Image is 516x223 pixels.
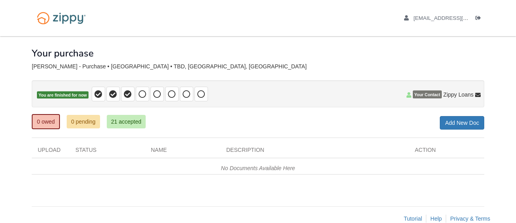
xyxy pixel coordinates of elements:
div: [PERSON_NAME] - Purchase • [GEOGRAPHIC_DATA] • TBD, [GEOGRAPHIC_DATA], [GEOGRAPHIC_DATA] [32,63,484,70]
a: Tutorial [404,215,422,222]
span: Zippy Loans [443,91,474,99]
h1: Your purchase [32,48,94,58]
span: You are finished for now [37,91,89,99]
img: Logo [32,8,91,28]
a: 0 pending [67,115,100,128]
div: Description [220,146,409,158]
a: 21 accepted [107,115,146,128]
span: Your Contact [413,91,442,99]
a: Privacy & Terms [450,215,490,222]
div: Upload [32,146,69,158]
em: No Documents Available Here [221,165,295,171]
a: Log out [476,15,484,23]
div: Status [69,146,145,158]
a: Add New Doc [440,116,484,130]
span: tiassmith@hotmail.com [414,15,504,21]
a: Help [430,215,442,222]
div: Name [145,146,220,158]
div: Action [409,146,484,158]
a: edit profile [404,15,504,23]
a: 0 owed [32,114,60,129]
